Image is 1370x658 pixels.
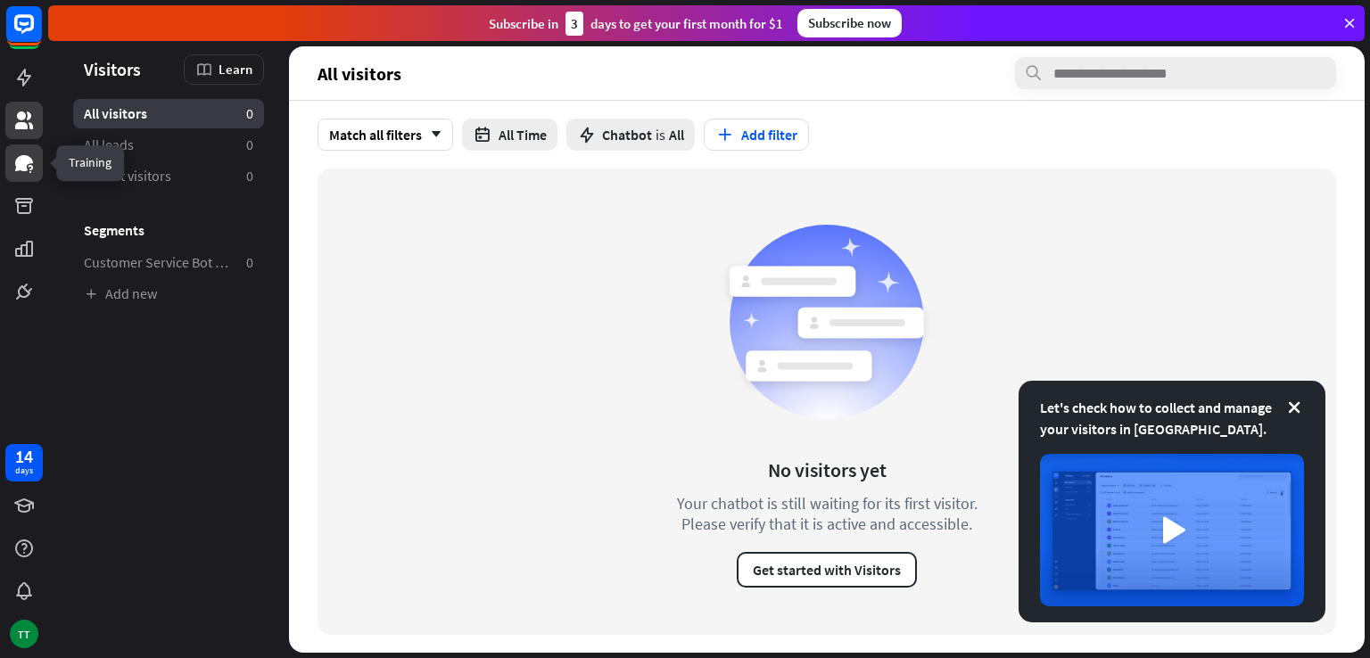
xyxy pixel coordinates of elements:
[797,9,902,37] div: Subscribe now
[84,59,141,79] span: Visitors
[84,167,171,185] span: Recent visitors
[15,465,33,477] div: days
[1040,454,1304,606] img: image
[565,12,583,36] div: 3
[318,63,401,84] span: All visitors
[656,126,665,144] span: is
[768,457,887,482] div: No visitors yet
[73,248,264,277] a: Customer Service Bot — Newsletter 0
[10,620,38,648] div: TT
[246,104,253,123] aside: 0
[489,12,783,36] div: Subscribe in days to get your first month for $1
[73,279,264,308] a: Add new
[318,119,453,151] div: Match all filters
[219,61,252,78] span: Learn
[73,130,264,160] a: All leads 0
[84,104,147,123] span: All visitors
[246,136,253,154] aside: 0
[15,448,33,465] div: 14
[602,126,652,144] span: Chatbot
[73,221,264,239] h3: Segments
[84,136,134,154] span: All leads
[84,253,232,272] span: Customer Service Bot — Newsletter
[246,253,253,272] aside: 0
[704,119,809,151] button: Add filter
[422,129,442,140] i: arrow_down
[5,444,43,481] a: 14 days
[1040,397,1304,440] div: Let's check how to collect and manage your visitors in [GEOGRAPHIC_DATA].
[73,161,264,191] a: Recent visitors 0
[644,493,1010,534] div: Your chatbot is still waiting for its first visitor. Please verify that it is active and accessible.
[14,7,68,61] button: Open LiveChat chat widget
[462,119,557,151] button: All Time
[737,552,917,588] button: Get started with Visitors
[246,167,253,185] aside: 0
[669,126,684,144] span: All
